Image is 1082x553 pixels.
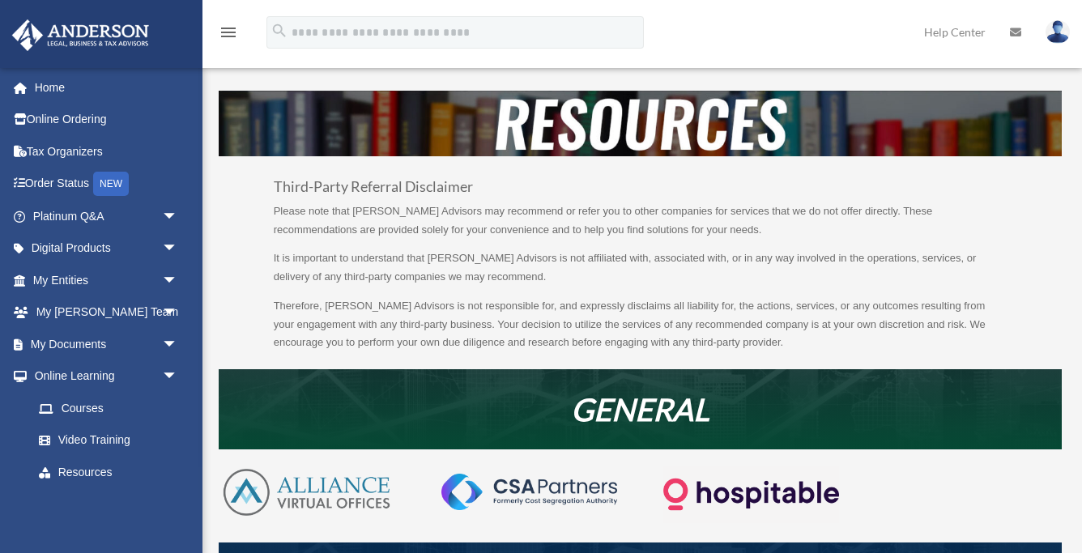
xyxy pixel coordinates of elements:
[162,200,194,233] span: arrow_drop_down
[11,488,202,521] a: Billingarrow_drop_down
[219,23,238,42] i: menu
[274,202,1007,250] p: Please note that [PERSON_NAME] Advisors may recommend or refer you to other companies for service...
[7,19,154,51] img: Anderson Advisors Platinum Portal
[11,135,202,168] a: Tax Organizers
[11,232,202,265] a: Digital Productsarrow_drop_down
[219,28,238,42] a: menu
[441,474,617,510] img: CSA-partners-Formerly-Cost-Segregation-Authority
[162,488,194,521] span: arrow_drop_down
[162,264,194,297] span: arrow_drop_down
[11,296,202,329] a: My [PERSON_NAME] Teamarrow_drop_down
[23,424,202,457] a: Video Training
[11,71,202,104] a: Home
[11,200,202,232] a: Platinum Q&Aarrow_drop_down
[274,297,1007,352] p: Therefore, [PERSON_NAME] Advisors is not responsible for, and expressly disclaims all liability f...
[219,91,1062,156] img: resources-header
[162,328,194,361] span: arrow_drop_down
[23,456,194,488] a: Resources
[663,466,839,522] img: Logo-transparent-dark
[11,264,202,296] a: My Entitiesarrow_drop_down
[274,249,1007,297] p: It is important to understand that [PERSON_NAME] Advisors is not affiliated with, associated with...
[219,466,394,518] img: AVO-logo-1-color
[162,296,194,330] span: arrow_drop_down
[11,360,202,393] a: Online Learningarrow_drop_down
[11,104,202,136] a: Online Ordering
[162,360,194,393] span: arrow_drop_down
[1046,20,1070,44] img: User Pic
[11,168,202,201] a: Order StatusNEW
[162,232,194,266] span: arrow_drop_down
[23,392,202,424] a: Courses
[571,390,709,428] em: GENERAL
[93,172,129,196] div: NEW
[11,328,202,360] a: My Documentsarrow_drop_down
[270,22,288,40] i: search
[274,180,1007,202] h3: Third-Party Referral Disclaimer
